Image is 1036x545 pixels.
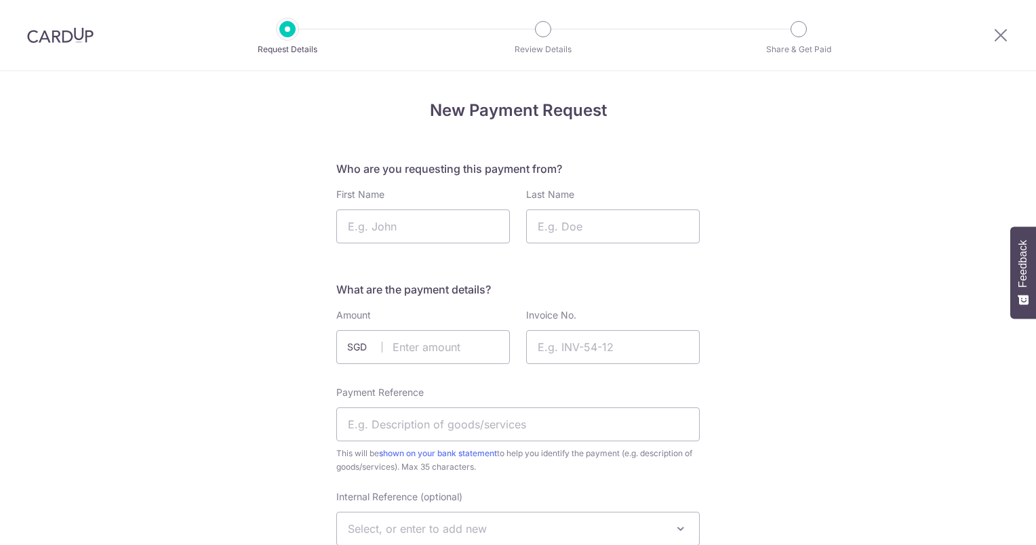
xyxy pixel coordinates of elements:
[336,308,371,322] label: Amount
[526,188,574,201] label: Last Name
[336,188,384,201] label: First Name
[336,386,424,399] label: Payment Reference
[749,43,849,56] p: Share & Get Paid
[336,407,700,441] input: E.g. Description of goods/services
[526,330,700,364] input: E.g. INV-54-12
[493,43,593,56] p: Review Details
[526,308,576,322] label: Invoice No.
[336,447,700,474] span: This will be to help you identify the payment (e.g. description of goods/services). Max 35 charac...
[347,340,382,354] span: SGD
[336,209,510,243] input: E.g. John
[336,98,700,123] h4: New Payment Request
[27,27,94,43] img: CardUp
[336,490,462,504] label: Internal Reference (optional)
[1010,226,1036,319] button: Feedback - Show survey
[336,330,510,364] input: Enter amount
[237,43,338,56] p: Request Details
[336,281,700,298] h5: What are the payment details?
[348,522,487,536] span: Select, or enter to add new
[526,209,700,243] input: E.g. Doe
[379,448,497,458] a: shown on your bank statement
[336,161,700,177] h5: Who are you requesting this payment from?
[1017,240,1029,287] span: Feedback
